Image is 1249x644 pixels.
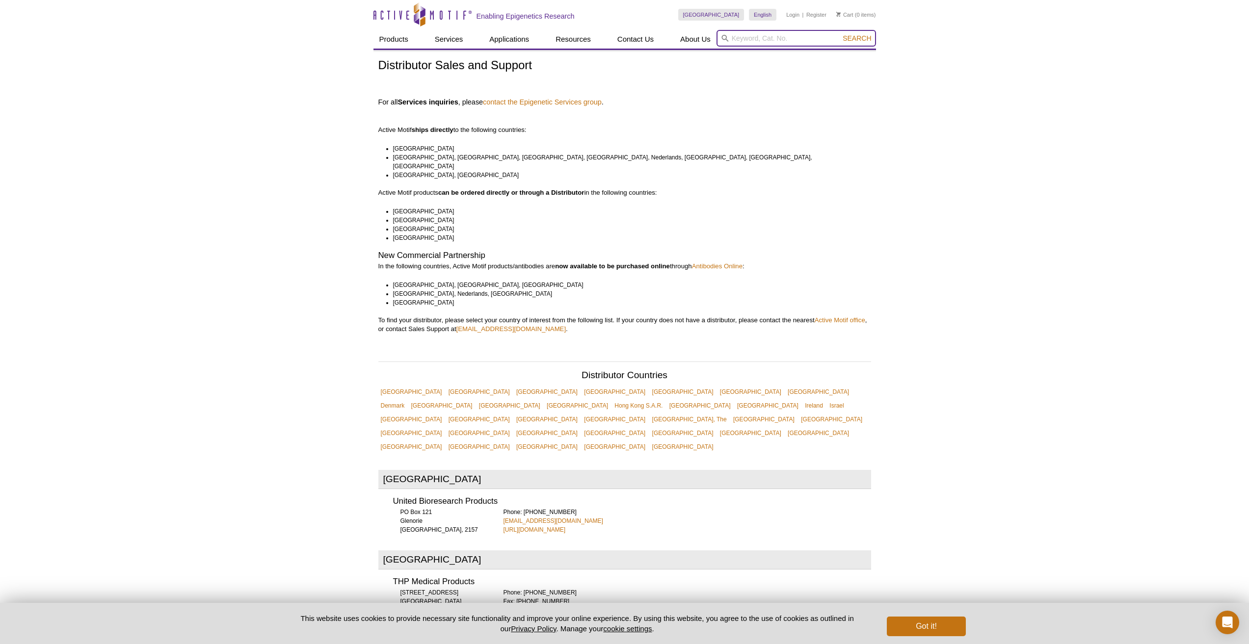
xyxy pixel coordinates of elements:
a: Products [373,30,414,49]
a: [GEOGRAPHIC_DATA] [446,440,512,454]
li: | [802,9,804,21]
a: [GEOGRAPHIC_DATA] [650,426,716,440]
a: Applications [483,30,535,49]
a: Privacy Policy [511,624,556,633]
a: [GEOGRAPHIC_DATA] [650,385,716,399]
img: Your Cart [836,12,841,17]
li: [GEOGRAPHIC_DATA] [393,144,862,153]
p: To find your distributor, please select your country of interest from the following list. If your... [378,316,871,334]
button: Got it! [887,617,965,636]
li: [GEOGRAPHIC_DATA] [393,225,862,233]
a: [GEOGRAPHIC_DATA] [446,385,512,399]
a: Denmark [378,399,407,412]
li: [GEOGRAPHIC_DATA], Nederlands, [GEOGRAPHIC_DATA] [393,289,862,298]
a: [EMAIL_ADDRESS][DOMAIN_NAME] [504,516,603,525]
a: Active Motif office [815,316,865,324]
a: [GEOGRAPHIC_DATA], The [650,412,729,426]
li: [GEOGRAPHIC_DATA] [393,233,862,242]
input: Keyword, Cat. No. [717,30,876,47]
a: Israel [827,399,846,412]
a: Hong Kong S.A.R. [612,399,665,412]
p: Active Motif to the following countries: [378,108,871,134]
a: [GEOGRAPHIC_DATA] [731,412,797,426]
a: [GEOGRAPHIC_DATA] [378,440,445,454]
h3: THP Medical Products [393,578,871,586]
a: [GEOGRAPHIC_DATA] [798,412,865,426]
span: Search [843,34,871,42]
a: Contact Us [611,30,660,49]
a: [GEOGRAPHIC_DATA] [514,385,580,399]
a: Resources [550,30,597,49]
li: [GEOGRAPHIC_DATA], [GEOGRAPHIC_DATA] [393,171,862,180]
a: Login [786,11,799,18]
a: Ireland [802,399,825,412]
strong: now available to be purchased online [555,262,670,270]
h2: [GEOGRAPHIC_DATA] [378,470,871,489]
a: [GEOGRAPHIC_DATA] [446,412,512,426]
button: Search [840,34,874,43]
button: cookie settings [603,624,652,633]
a: [GEOGRAPHIC_DATA] [582,385,648,399]
a: [GEOGRAPHIC_DATA] [446,426,512,440]
a: About Us [674,30,717,49]
p: In the following countries, Active Motif products/antibodies are through : [378,262,871,271]
p: Active Motif products in the following countries: [378,188,871,197]
strong: Services inquiries [398,98,458,106]
a: [GEOGRAPHIC_DATA] [667,399,733,412]
li: [GEOGRAPHIC_DATA] [393,216,862,225]
div: Open Intercom Messenger [1216,611,1239,634]
a: Antibodies Online [692,262,743,270]
a: [GEOGRAPHIC_DATA] [650,440,716,454]
a: [GEOGRAPHIC_DATA] [785,385,851,399]
a: [GEOGRAPHIC_DATA] [409,399,475,412]
a: [GEOGRAPHIC_DATA] [785,426,851,440]
h2: Distributor Countries [378,371,871,383]
h2: [GEOGRAPHIC_DATA] [378,550,871,569]
div: Phone: [PHONE_NUMBER] Fax: [PHONE_NUMBER] [504,588,871,623]
a: [GEOGRAPHIC_DATA] [514,440,580,454]
a: [GEOGRAPHIC_DATA] [582,412,648,426]
a: [GEOGRAPHIC_DATA] [378,385,445,399]
a: [GEOGRAPHIC_DATA] [514,426,580,440]
a: [URL][DOMAIN_NAME] [504,525,566,534]
a: [GEOGRAPHIC_DATA] [378,426,445,440]
h2: Enabling Epigenetics Research [477,12,575,21]
a: Cart [836,11,853,18]
a: [GEOGRAPHIC_DATA] [544,399,611,412]
a: [GEOGRAPHIC_DATA] [477,399,543,412]
a: [GEOGRAPHIC_DATA] [582,426,648,440]
a: [GEOGRAPHIC_DATA] [582,440,648,454]
div: PO Box 121 Glenorie [GEOGRAPHIC_DATA], 2157 [393,508,491,534]
li: (0 items) [836,9,876,21]
li: [GEOGRAPHIC_DATA], [GEOGRAPHIC_DATA], [GEOGRAPHIC_DATA], [GEOGRAPHIC_DATA], Nederlands, [GEOGRAPH... [393,153,862,171]
a: [GEOGRAPHIC_DATA] [678,9,744,21]
a: [EMAIL_ADDRESS][DOMAIN_NAME] [456,325,566,333]
a: Register [806,11,826,18]
a: Services [429,30,469,49]
li: [GEOGRAPHIC_DATA], [GEOGRAPHIC_DATA], [GEOGRAPHIC_DATA] [393,281,862,289]
a: English [749,9,776,21]
div: [STREET_ADDRESS] [GEOGRAPHIC_DATA] A-1210 [393,588,491,615]
a: [GEOGRAPHIC_DATA] [514,412,580,426]
h1: Distributor Sales and Support [378,59,871,73]
p: This website uses cookies to provide necessary site functionality and improve your online experie... [284,613,871,634]
h4: For all , please . [378,98,871,106]
a: [GEOGRAPHIC_DATA] [378,412,445,426]
strong: can be ordered directly or through a Distributor [438,189,585,196]
strong: ships directly [412,126,453,133]
li: [GEOGRAPHIC_DATA] [393,207,862,216]
a: contact the Epigenetic Services group [483,98,602,106]
h3: United Bioresearch Products [393,497,871,506]
a: [GEOGRAPHIC_DATA] [718,426,784,440]
a: [GEOGRAPHIC_DATA] [735,399,801,412]
h2: New Commercial Partnership [378,251,871,260]
a: [GEOGRAPHIC_DATA] [718,385,784,399]
div: Phone: [PHONE_NUMBER] [504,508,871,534]
li: [GEOGRAPHIC_DATA] [393,298,862,307]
